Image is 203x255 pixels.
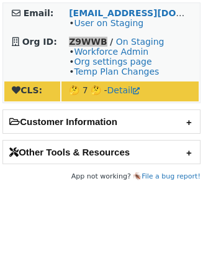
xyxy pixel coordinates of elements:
[107,85,140,95] a: Detail
[74,47,148,57] a: Workforce Admin
[142,172,201,180] a: File a bug report!
[22,37,57,47] strong: Org ID:
[3,110,200,133] h2: Customer Information
[74,67,159,76] a: Temp Plan Changes
[69,18,143,28] span: •
[24,8,54,18] strong: Email:
[74,57,151,67] a: Org settings page
[110,37,113,47] strong: /
[61,81,199,101] td: 🤔 7 🤔 -
[69,47,159,76] span: • • •
[2,170,201,183] footer: App not working? 🪳
[12,85,42,95] strong: CLS:
[74,18,143,28] a: User on Staging
[116,37,165,47] a: On Staging
[69,37,107,47] a: Z9WWB
[3,141,200,164] h2: Other Tools & Resources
